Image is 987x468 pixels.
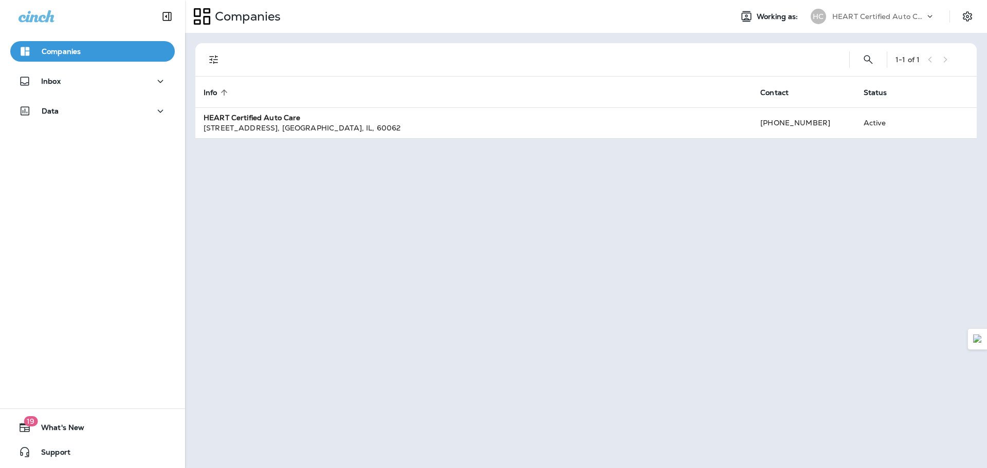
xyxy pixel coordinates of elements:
img: Detect Auto [973,334,982,344]
p: HEART Certified Auto Care [832,12,925,21]
button: 19What's New [10,417,175,438]
span: 19 [24,416,38,426]
span: Support [31,448,70,460]
span: Info [204,88,217,97]
strong: HEART Certified Auto Care [204,113,301,122]
button: Support [10,442,175,462]
span: Working as: [757,12,800,21]
p: Companies [211,9,281,24]
span: What's New [31,423,84,436]
p: Companies [42,47,81,55]
button: Inbox [10,71,175,91]
span: Status [864,88,887,97]
td: [PHONE_NUMBER] [752,107,855,138]
p: Data [42,107,59,115]
div: [STREET_ADDRESS] , [GEOGRAPHIC_DATA] , IL , 60062 [204,123,744,133]
span: Status [864,88,901,97]
span: Contact [760,88,789,97]
button: Settings [958,7,977,26]
td: Active [855,107,921,138]
button: Filters [204,49,224,70]
button: Search Companies [858,49,879,70]
p: Inbox [41,77,61,85]
span: Contact [760,88,802,97]
div: 1 - 1 of 1 [895,55,920,64]
span: Info [204,88,231,97]
div: HC [811,9,826,24]
button: Data [10,101,175,121]
button: Companies [10,41,175,62]
button: Collapse Sidebar [153,6,181,27]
